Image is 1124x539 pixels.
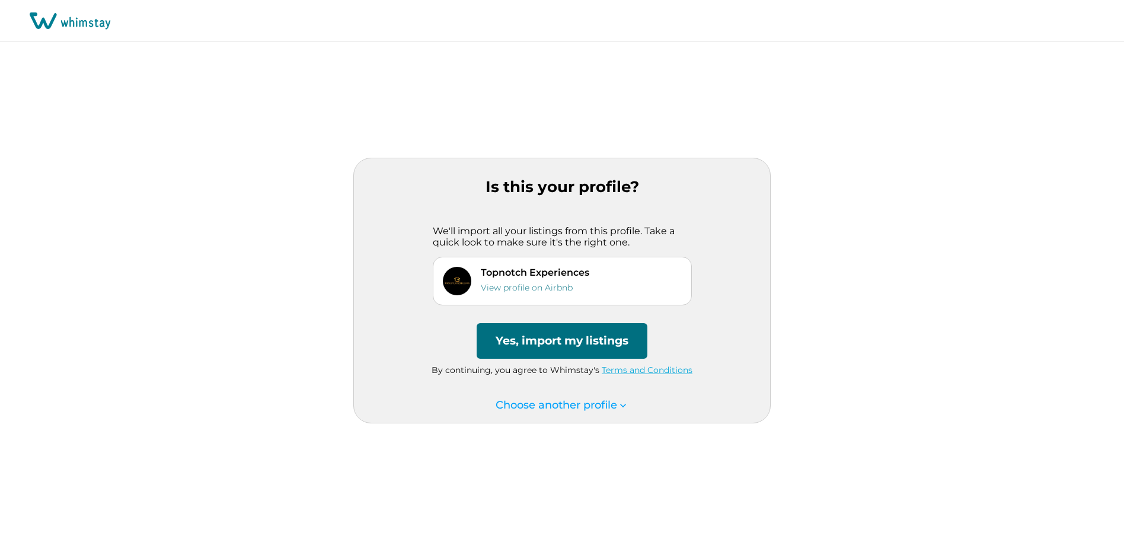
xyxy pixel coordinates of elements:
button: Yes, import my listings [477,323,647,359]
a: View profile on Airbnb [481,282,573,293]
img: Profile Image [443,267,471,295]
p: Is this your profile? [354,178,770,196]
p: Choose another profile [496,399,629,412]
a: Terms and Conditions [602,365,692,375]
p: By continuing, you agree to Whimstay's [354,365,770,377]
p: We'll import all your listings from this profile. Take a quick look to make sure it's the right one. [433,225,692,248]
p: Topnotch Experiences [481,267,589,278]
